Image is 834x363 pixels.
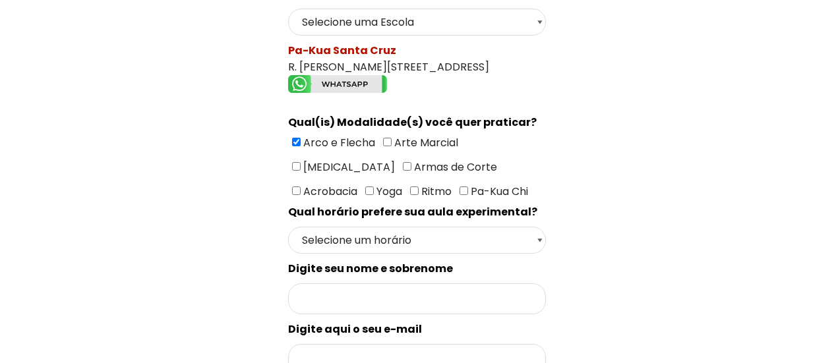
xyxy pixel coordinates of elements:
[292,138,301,146] input: Arco e Flecha
[365,186,374,195] input: Yoga
[383,138,392,146] input: Arte Marcial
[301,159,395,175] span: [MEDICAL_DATA]
[288,321,422,337] spam: Digite aqui o seu e-mail
[288,204,537,219] spam: Qual horário prefere sua aula experimental?
[419,184,452,199] span: Ritmo
[411,159,497,175] span: Armas de Corte
[374,184,402,199] span: Yoga
[292,162,301,171] input: [MEDICAL_DATA]
[403,162,411,171] input: Armas de Corte
[460,186,468,195] input: Pa-Kua Chi
[288,42,546,98] div: R. [PERSON_NAME][STREET_ADDRESS]
[301,135,375,150] span: Arco e Flecha
[288,115,537,130] spam: Qual(is) Modalidade(s) você quer praticar?
[392,135,458,150] span: Arte Marcial
[288,75,387,93] img: whatsapp
[288,43,396,58] spam: Pa-Kua Santa Cruz
[292,186,301,195] input: Acrobacia
[410,186,419,195] input: Ritmo
[468,184,528,199] span: Pa-Kua Chi
[288,261,453,276] spam: Digite seu nome e sobrenome
[301,184,357,199] span: Acrobacia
